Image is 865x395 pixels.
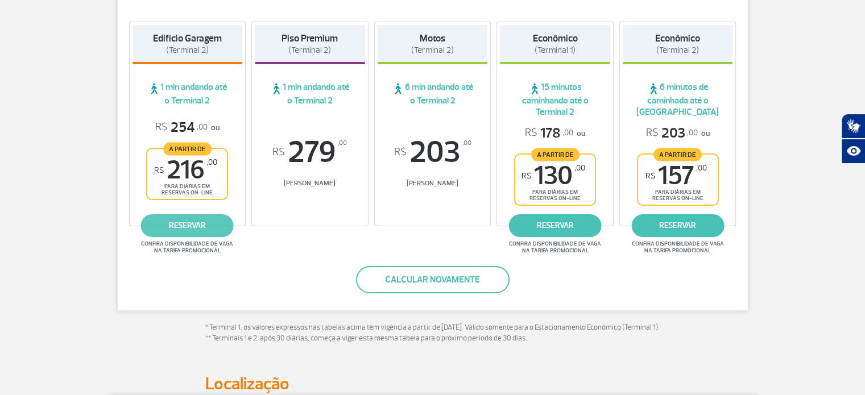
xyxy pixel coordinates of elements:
span: (Terminal 2) [288,45,331,56]
sup: ,00 [462,137,471,149]
span: 279 [255,137,365,168]
span: 216 [154,157,217,183]
span: (Terminal 1) [535,45,576,56]
sup: ,00 [338,137,347,149]
strong: Motos [420,32,445,44]
span: A partir de [531,148,580,161]
span: (Terminal 2) [656,45,699,56]
div: Plugin de acessibilidade da Hand Talk. [841,114,865,164]
strong: Econômico [655,32,700,44]
strong: Piso Premium [282,32,338,44]
span: A partir de [163,142,212,155]
p: * Terminal 1: os valores expressos nas tabelas acima têm vigência a partir de [DATE]. Válido some... [205,322,660,344]
span: 254 [155,119,208,136]
h2: Localização [205,373,660,394]
span: 6 minutos de caminhada até o [GEOGRAPHIC_DATA] [623,81,733,118]
span: 1 min andando até o Terminal 2 [255,81,365,106]
p: ou [155,119,220,136]
span: [PERSON_NAME] [378,179,488,188]
a: reservar [141,214,234,237]
sup: R$ [394,146,406,159]
sup: ,00 [696,163,707,173]
span: (Terminal 2) [411,45,454,56]
sup: R$ [272,146,285,159]
p: ou [525,124,585,142]
button: Abrir recursos assistivos. [841,139,865,164]
span: 203 [378,137,488,168]
strong: Econômico [533,32,578,44]
sup: R$ [645,171,655,181]
p: ou [646,124,710,142]
sup: ,00 [574,163,585,173]
button: Abrir tradutor de língua de sinais. [841,114,865,139]
span: (Terminal 2) [166,45,209,56]
span: Confira disponibilidade de vaga na tarifa promocional [139,240,235,254]
span: 178 [525,124,573,142]
span: para diárias em reservas on-line [157,183,217,196]
span: para diárias em reservas on-line [525,189,585,202]
span: 1 min andando até o Terminal 2 [133,81,243,106]
a: reservar [509,214,602,237]
sup: R$ [522,171,531,181]
span: 203 [646,124,698,142]
span: 130 [522,163,585,189]
span: 15 minutos caminhando até o Terminal 2 [500,81,610,118]
span: 6 min andando até o Terminal 2 [378,81,488,106]
span: para diárias em reservas on-line [648,189,708,202]
span: [PERSON_NAME] [255,179,365,188]
sup: ,00 [206,157,217,167]
span: A partir de [653,148,702,161]
button: Calcular novamente [356,266,510,293]
a: reservar [631,214,724,237]
span: Confira disponibilidade de vaga na tarifa promocional [630,240,726,254]
span: 157 [645,163,707,189]
strong: Edifício Garagem [153,32,222,44]
sup: R$ [154,165,164,175]
span: Confira disponibilidade de vaga na tarifa promocional [507,240,603,254]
